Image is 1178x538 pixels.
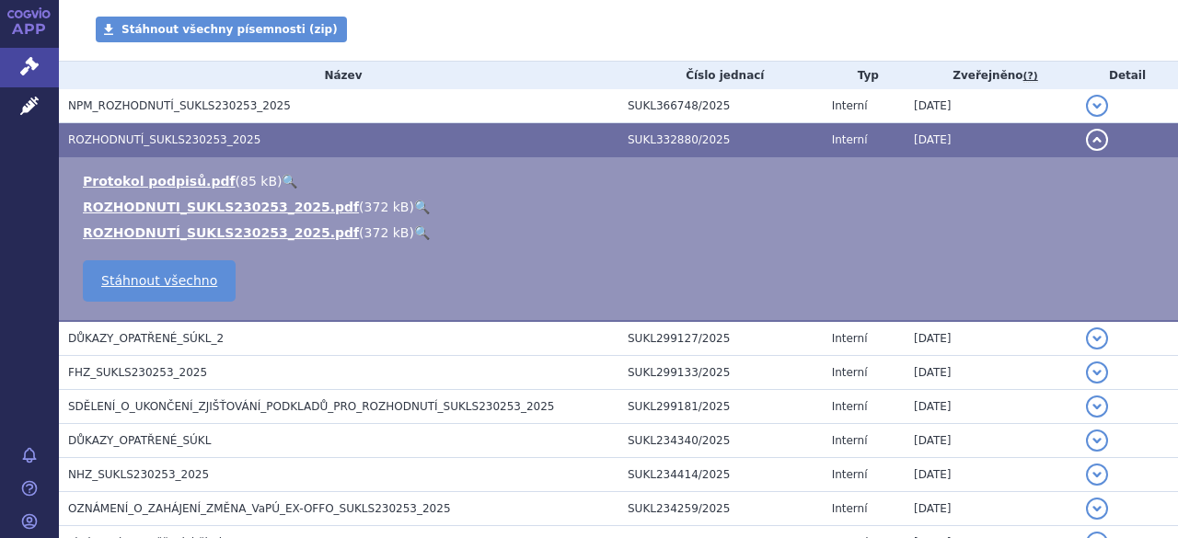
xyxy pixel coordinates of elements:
a: ROZHODNUTI_SUKLS230253_2025.pdf [83,200,359,214]
td: SUKL234340/2025 [618,424,823,458]
span: Interní [832,366,868,379]
td: [DATE] [905,424,1077,458]
td: SUKL234414/2025 [618,458,823,492]
span: Interní [832,133,868,146]
button: detail [1086,129,1108,151]
button: detail [1086,395,1108,418]
td: [DATE] [905,89,1077,123]
a: ROZHODNUTÍ_SUKLS230253_2025.pdf [83,225,359,240]
span: Interní [832,332,868,345]
td: [DATE] [905,492,1077,526]
a: Stáhnout všechno [83,260,236,302]
span: FHZ_SUKLS230253_2025 [68,366,207,379]
a: Protokol podpisů.pdf [83,174,236,189]
th: Zveřejněno [905,62,1077,89]
span: 85 kB [240,174,277,189]
li: ( ) [83,198,1160,216]
a: 🔍 [414,200,430,214]
td: [DATE] [905,390,1077,424]
li: ( ) [83,172,1160,190]
span: 372 kB [364,200,410,214]
button: detail [1086,95,1108,117]
button: detail [1086,361,1108,383]
a: 🔍 [282,174,297,189]
td: [DATE] [905,123,1077,157]
th: Typ [823,62,905,89]
td: SUKL332880/2025 [618,123,823,157]
span: DŮKAZY_OPATŘENÉ_SÚKL [68,434,211,447]
a: 🔍 [414,225,430,240]
a: Stáhnout všechny písemnosti (zip) [96,17,347,42]
td: SUKL299133/2025 [618,356,823,390]
span: SDĚLENÍ_O_UKONČENÍ_ZJIŠŤOVÁNÍ_PODKLADŮ_PRO_ROZHODNUTÍ_SUKLS230253_2025 [68,400,554,413]
td: SUKL234259/2025 [618,492,823,526]
td: SUKL366748/2025 [618,89,823,123]
button: detail [1086,327,1108,349]
button: detail [1086,429,1108,452]
td: SUKL299127/2025 [618,321,823,356]
li: ( ) [83,223,1160,242]
span: Interní [832,502,868,515]
span: Interní [832,400,868,413]
td: [DATE] [905,321,1077,356]
span: NHZ_SUKLS230253_2025 [68,468,209,481]
td: [DATE] [905,458,1077,492]
span: DŮKAZY_OPATŘENÉ_SÚKL_2 [68,332,224,345]
span: Stáhnout všechny písemnosti (zip) [121,23,338,36]
span: OZNÁMENÍ_O_ZAHÁJENÍ_ZMĚNA_VaPÚ_EX-OFFO_SUKLS230253_2025 [68,502,451,515]
span: Interní [832,468,868,481]
td: SUKL299181/2025 [618,390,823,424]
span: Interní [832,99,868,112]
span: NPM_ROZHODNUTÍ_SUKLS230253_2025 [68,99,291,112]
td: [DATE] [905,356,1077,390]
th: Název [59,62,618,89]
th: Detail [1077,62,1178,89]
abbr: (?) [1023,70,1038,83]
span: 372 kB [364,225,410,240]
span: Interní [832,434,868,447]
button: detail [1086,498,1108,520]
th: Číslo jednací [618,62,823,89]
button: detail [1086,464,1108,486]
span: ROZHODNUTÍ_SUKLS230253_2025 [68,133,260,146]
